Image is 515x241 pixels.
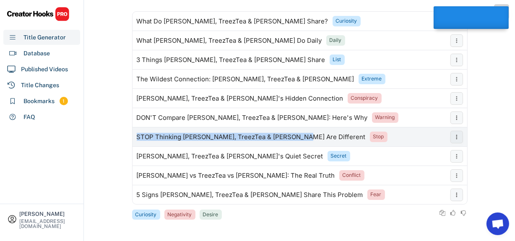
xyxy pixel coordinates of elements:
div: Negativity [168,211,192,218]
div: Title Changes [21,81,59,90]
div: [PERSON_NAME], TreezTea & [PERSON_NAME]'s Quiet Secret [137,153,323,160]
div: Extreme [362,75,382,83]
div: [PERSON_NAME] [19,211,76,217]
div: Fear [371,191,382,198]
div: FAQ [23,113,35,122]
div: Daily [330,37,342,44]
div: Curiosity [336,18,357,25]
div: Conspiracy [351,95,378,102]
div: Desire [203,211,218,218]
div: Secret [331,153,347,160]
div: [EMAIL_ADDRESS][DOMAIN_NAME] [19,219,76,229]
a: Ouvrir le chat [486,212,509,235]
div: STOP Thinking [PERSON_NAME], TreezTea & [PERSON_NAME] Are Different [137,134,366,140]
img: CHPRO%20Logo.svg [7,7,70,21]
div: 5 Signs [PERSON_NAME], TreezTea & [PERSON_NAME] Share This Problem [137,192,363,198]
div: Curiosity [135,211,157,218]
div: Bookmarks [23,97,55,106]
div: Published Videos [21,65,68,74]
div: The Wildest Connection: [PERSON_NAME], TreezTea & [PERSON_NAME] [137,76,354,83]
div: Title Generator [23,33,66,42]
div: Stop [373,133,384,140]
div: 3 Things [PERSON_NAME], TreezTea & [PERSON_NAME] Share [137,57,325,63]
div: Warning [375,114,395,121]
div: What Do [PERSON_NAME], TreezTea & [PERSON_NAME] Share? [137,18,328,25]
div: 1 [60,98,68,105]
div: [PERSON_NAME] vs TreezTea vs [PERSON_NAME]: The Real Truth [137,172,335,179]
div: Conflict [343,172,361,179]
div: [PERSON_NAME], TreezTea & [PERSON_NAME]'s Hidden Connection [137,95,343,102]
div: List [333,56,341,63]
div: What [PERSON_NAME], TreezTea & [PERSON_NAME] Do Daily [137,37,322,44]
div: DON'T Compare [PERSON_NAME], TreezTea & [PERSON_NAME]: Here's Why [137,114,368,121]
div: Database [23,49,50,58]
